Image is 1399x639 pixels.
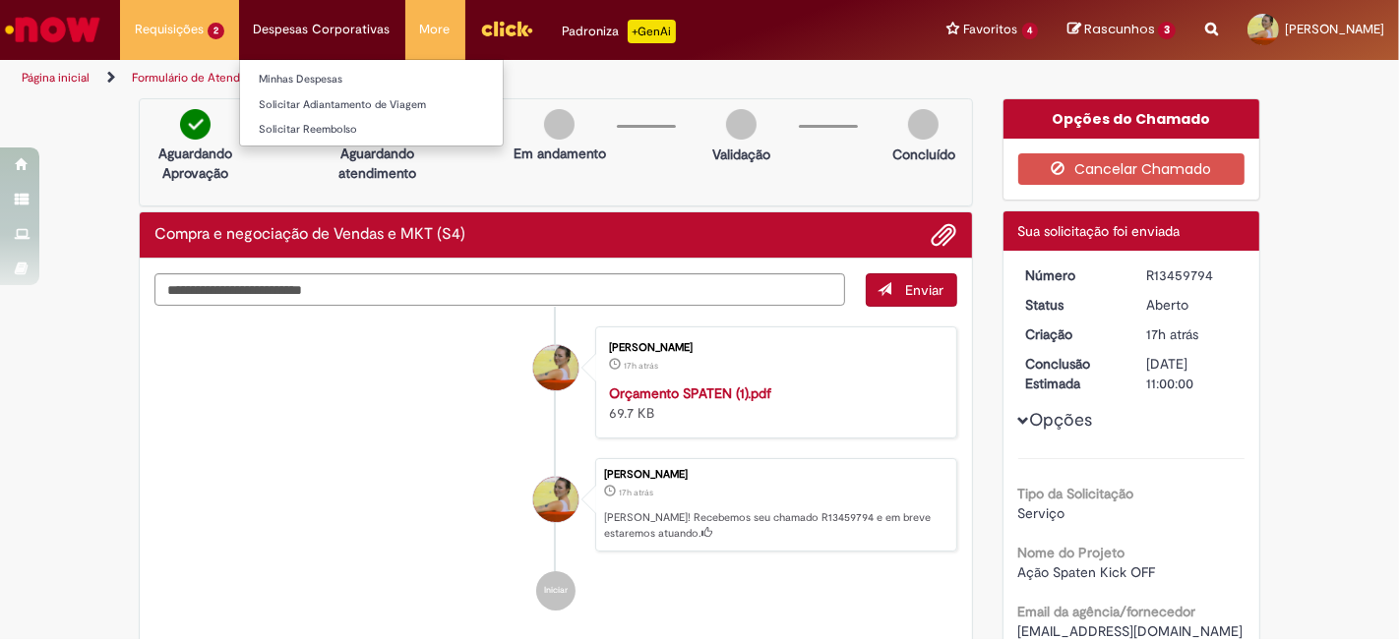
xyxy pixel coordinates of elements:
[726,109,757,140] img: img-circle-grey.png
[1004,99,1260,139] div: Opções do Chamado
[1011,324,1132,344] dt: Criação
[154,307,957,631] ul: Histórico de tíquete
[1011,265,1132,285] dt: Número
[609,384,771,402] a: Orçamento SPATEN (1).pdf
[609,383,937,423] div: 69.7 KB
[239,59,504,146] ul: Despesas Corporativas
[2,10,103,49] img: ServiceNow
[628,20,676,43] p: +GenAi
[1018,485,1134,502] b: Tipo da Solicitação
[148,144,243,183] p: Aguardando Aprovação
[1018,504,1065,522] span: Serviço
[1146,324,1238,344] div: 28/08/2025 18:12:48
[1146,354,1238,393] div: [DATE] 11:00:00
[154,226,465,244] h2: Compra e negociação de Vendas e MKT (S4) Histórico de tíquete
[604,510,946,541] p: [PERSON_NAME]! Recebemos seu chamado R13459794 e em breve estaremos atuando.
[1067,21,1176,39] a: Rascunhos
[533,345,578,390] div: Marina Menegon
[240,94,503,116] a: Solicitar Adiantamento de Viagem
[240,69,503,90] a: Minhas Despesas
[1146,295,1238,315] div: Aberto
[208,23,224,39] span: 2
[132,70,277,86] a: Formulário de Atendimento
[1146,325,1198,343] span: 17h atrás
[712,145,770,164] p: Validação
[1011,295,1132,315] dt: Status
[1022,23,1039,39] span: 4
[624,360,658,372] time: 28/08/2025 18:09:04
[624,360,658,372] span: 17h atrás
[154,458,957,552] li: Marina Menegon
[330,144,425,183] p: Aguardando atendimento
[563,20,676,43] div: Padroniza
[619,487,653,498] span: 17h atrás
[154,273,845,306] textarea: Digite sua mensagem aqui...
[544,109,575,140] img: img-circle-grey.png
[1018,544,1125,561] b: Nome do Projeto
[1285,21,1384,37] span: [PERSON_NAME]
[240,119,503,141] a: Solicitar Reembolso
[1158,22,1176,39] span: 3
[1018,563,1156,581] span: Ação Spaten Kick OFF
[892,145,955,164] p: Concluído
[1146,265,1238,285] div: R13459794
[604,469,946,481] div: [PERSON_NAME]
[1146,325,1198,343] time: 28/08/2025 18:12:48
[135,20,204,39] span: Requisições
[619,487,653,498] time: 28/08/2025 18:12:48
[906,281,944,299] span: Enviar
[514,144,606,163] p: Em andamento
[932,222,957,248] button: Adicionar anexos
[22,70,90,86] a: Página inicial
[1018,603,1196,620] b: Email da agência/fornecedor
[1018,153,1246,185] button: Cancelar Chamado
[1011,354,1132,393] dt: Conclusão Estimada
[609,342,937,354] div: [PERSON_NAME]
[15,60,918,96] ul: Trilhas de página
[1018,222,1181,240] span: Sua solicitação foi enviada
[866,273,957,307] button: Enviar
[533,477,578,522] div: Marina Menegon
[420,20,451,39] span: More
[908,109,939,140] img: img-circle-grey.png
[1084,20,1155,38] span: Rascunhos
[964,20,1018,39] span: Favoritos
[480,14,533,43] img: click_logo_yellow_360x200.png
[254,20,391,39] span: Despesas Corporativas
[180,109,211,140] img: check-circle-green.png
